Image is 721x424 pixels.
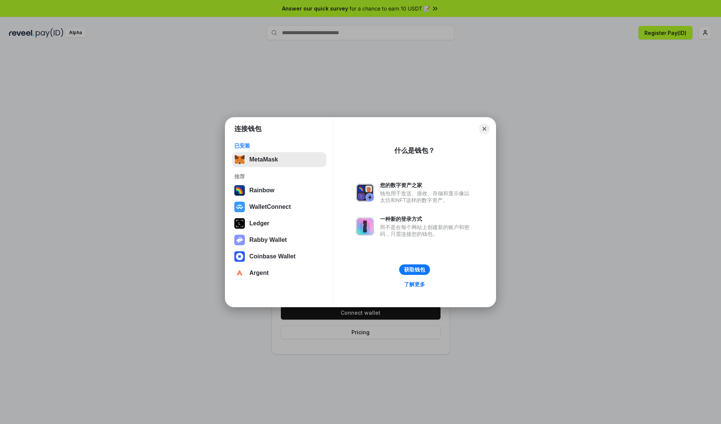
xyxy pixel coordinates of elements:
[234,142,324,149] div: 已安装
[232,266,326,281] button: Argent
[234,268,245,278] img: svg+xml,%3Csvg%20width%3D%2228%22%20height%3D%2228%22%20viewBox%3D%220%200%2028%2028%22%20fill%3D...
[234,235,245,245] img: svg+xml,%3Csvg%20xmlns%3D%22http%3A%2F%2Fwww.w3.org%2F2000%2Fsvg%22%20fill%3D%22none%22%20viewBox...
[234,154,245,165] img: svg+xml,%3Csvg%20fill%3D%22none%22%20height%3D%2233%22%20viewBox%3D%220%200%2035%2033%22%20width%...
[232,152,326,167] button: MetaMask
[400,279,430,289] a: 了解更多
[249,220,269,227] div: Ledger
[249,270,269,276] div: Argent
[234,251,245,262] img: svg+xml,%3Csvg%20width%3D%2228%22%20height%3D%2228%22%20viewBox%3D%220%200%2028%2028%22%20fill%3D...
[479,124,490,134] button: Close
[234,173,324,180] div: 推荐
[234,124,261,133] h1: 连接钱包
[404,266,425,273] div: 获取钱包
[356,217,374,235] img: svg+xml,%3Csvg%20xmlns%3D%22http%3A%2F%2Fwww.w3.org%2F2000%2Fsvg%22%20fill%3D%22none%22%20viewBox...
[234,218,245,229] img: svg+xml,%3Csvg%20xmlns%3D%22http%3A%2F%2Fwww.w3.org%2F2000%2Fsvg%22%20width%3D%2228%22%20height%3...
[232,216,326,231] button: Ledger
[394,146,435,155] div: 什么是钱包？
[232,183,326,198] button: Rainbow
[249,253,296,260] div: Coinbase Wallet
[234,185,245,196] img: svg+xml,%3Csvg%20width%3D%22120%22%20height%3D%22120%22%20viewBox%3D%220%200%20120%20120%22%20fil...
[232,232,326,247] button: Rabby Wallet
[380,216,473,222] div: 一种新的登录方式
[249,237,287,243] div: Rabby Wallet
[404,281,425,288] div: 了解更多
[234,202,245,212] img: svg+xml,%3Csvg%20width%3D%2228%22%20height%3D%2228%22%20viewBox%3D%220%200%2028%2028%22%20fill%3D...
[380,182,473,189] div: 您的数字资产之家
[232,199,326,214] button: WalletConnect
[380,190,473,204] div: 钱包用于发送、接收、存储和显示像以太坊和NFT这样的数字资产。
[380,224,473,237] div: 而不是在每个网站上创建新的账户和密码，只需连接您的钱包。
[356,184,374,202] img: svg+xml,%3Csvg%20xmlns%3D%22http%3A%2F%2Fwww.w3.org%2F2000%2Fsvg%22%20fill%3D%22none%22%20viewBox...
[232,249,326,264] button: Coinbase Wallet
[249,204,291,210] div: WalletConnect
[249,156,278,163] div: MetaMask
[399,264,430,275] button: 获取钱包
[249,187,275,194] div: Rainbow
